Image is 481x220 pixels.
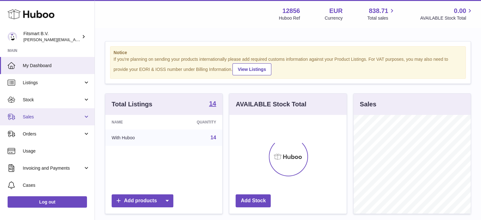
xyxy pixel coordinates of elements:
strong: Notice [114,50,462,56]
div: Currency [325,15,343,21]
span: [PERSON_NAME][EMAIL_ADDRESS][DOMAIN_NAME] [23,37,127,42]
span: My Dashboard [23,63,90,69]
a: 14 [209,100,216,108]
span: AVAILABLE Stock Total [420,15,473,21]
h3: Total Listings [112,100,152,109]
a: 14 [211,135,216,140]
span: Invoicing and Payments [23,165,83,171]
span: Usage [23,148,90,154]
a: Add products [112,194,173,207]
span: 0.00 [454,7,466,15]
span: Stock [23,97,83,103]
h3: AVAILABLE Stock Total [236,100,306,109]
span: Listings [23,80,83,86]
span: Orders [23,131,83,137]
a: Log out [8,196,87,208]
div: Huboo Ref [279,15,300,21]
a: Add Stock [236,194,271,207]
span: Total sales [367,15,395,21]
a: 838.71 Total sales [367,7,395,21]
strong: EUR [329,7,342,15]
strong: 12856 [282,7,300,15]
th: Quantity [167,115,222,129]
td: With Huboo [105,129,167,146]
span: Cases [23,182,90,188]
div: If you're planning on sending your products internationally please add required customs informati... [114,56,462,75]
th: Name [105,115,167,129]
img: jonathan@leaderoo.com [8,32,17,41]
span: Sales [23,114,83,120]
span: 838.71 [369,7,388,15]
strong: 14 [209,100,216,107]
div: Fitsmart B.V. [23,31,80,43]
a: 0.00 AVAILABLE Stock Total [420,7,473,21]
a: View Listings [232,63,271,75]
h3: Sales [360,100,376,109]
